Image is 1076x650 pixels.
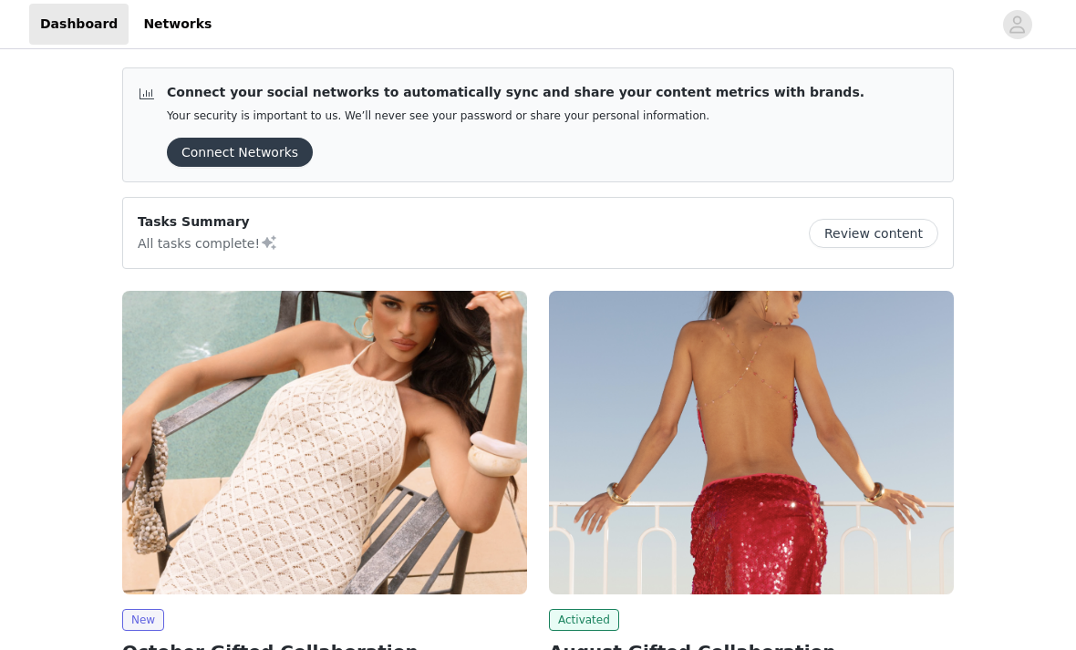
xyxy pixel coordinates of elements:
[122,291,527,594] img: Peppermayo EU
[549,291,954,594] img: Peppermayo EU
[809,219,938,248] button: Review content
[29,4,129,45] a: Dashboard
[167,138,313,167] button: Connect Networks
[1009,10,1026,39] div: avatar
[167,83,864,102] p: Connect your social networks to automatically sync and share your content metrics with brands.
[167,109,864,123] p: Your security is important to us. We’ll never see your password or share your personal information.
[549,609,619,631] span: Activated
[122,609,164,631] span: New
[138,232,278,253] p: All tasks complete!
[138,212,278,232] p: Tasks Summary
[132,4,222,45] a: Networks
